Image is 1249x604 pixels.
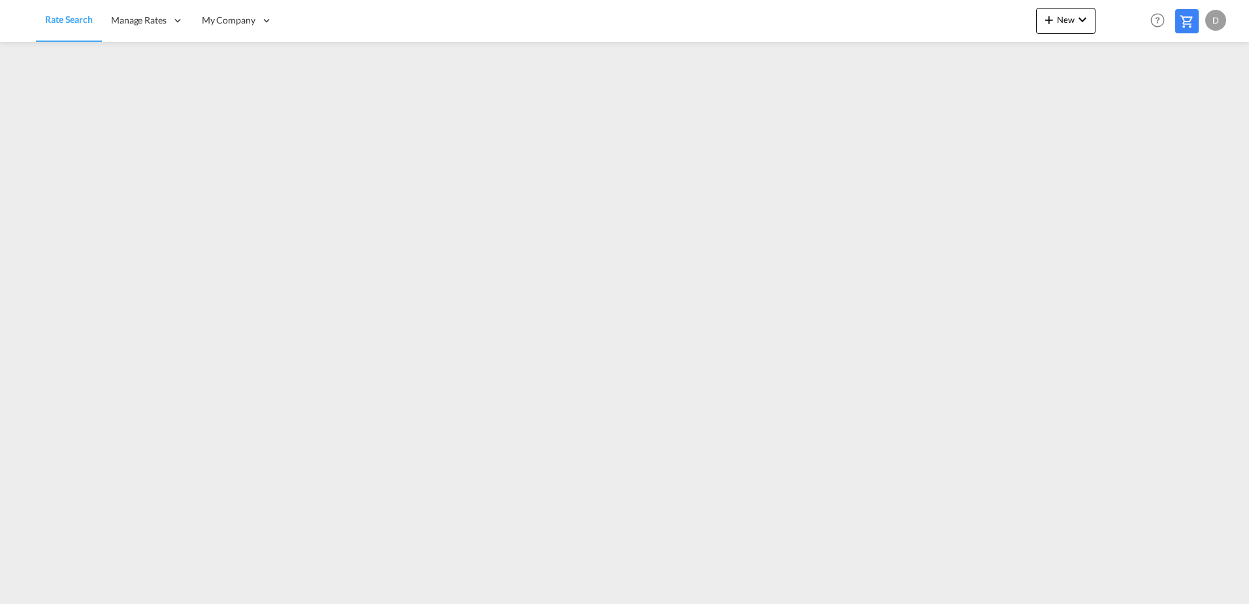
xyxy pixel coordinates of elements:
span: Manage Rates [111,14,167,27]
md-icon: icon-plus 400-fg [1041,12,1057,27]
button: icon-plus 400-fgNewicon-chevron-down [1036,8,1095,34]
div: Help [1146,9,1175,33]
span: Rate Search [45,14,93,25]
div: D [1205,10,1226,31]
span: New [1041,14,1090,25]
span: Help [1146,9,1169,31]
md-icon: icon-chevron-down [1075,12,1090,27]
span: My Company [202,14,255,27]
